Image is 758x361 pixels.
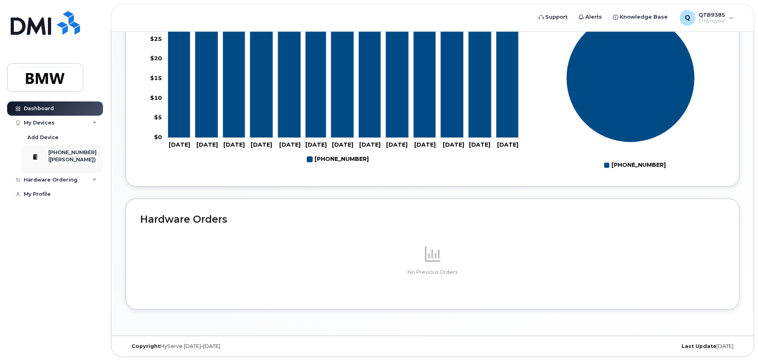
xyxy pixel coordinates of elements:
tspan: [DATE] [497,141,518,148]
g: Legend [604,159,666,172]
tspan: [DATE] [305,141,327,148]
tspan: $15 [150,74,162,82]
strong: Copyright [131,343,160,349]
g: 864-315-9914 [307,153,369,166]
span: Support [545,13,568,21]
tspan: [DATE] [386,141,408,148]
g: 864-315-9914 [168,18,518,137]
tspan: $25 [150,35,162,42]
tspan: $0 [154,134,162,141]
tspan: [DATE] [169,141,190,148]
tspan: [DATE] [469,141,490,148]
tspan: $5 [154,114,162,121]
tspan: [DATE] [443,141,464,148]
span: Knowledge Base [620,13,668,21]
span: QTB9385 [699,11,725,18]
g: Chart [566,13,695,172]
div: MyServe [DATE]–[DATE] [126,343,330,350]
tspan: [DATE] [414,141,436,148]
tspan: [DATE] [332,141,353,148]
tspan: [DATE] [223,141,245,148]
tspan: [DATE] [251,141,272,148]
span: Q [685,13,690,23]
p: No Previous Orders [140,269,725,276]
iframe: Messenger Launcher [724,327,752,355]
tspan: $20 [150,55,162,62]
a: Alerts [573,9,608,25]
span: Employee [699,18,725,24]
g: Series [566,13,695,142]
tspan: [DATE] [279,141,301,148]
tspan: [DATE] [196,141,218,148]
g: Legend [307,153,369,166]
tspan: [DATE] [359,141,381,148]
tspan: $10 [150,94,162,101]
div: [DATE] [535,343,739,350]
h2: Hardware Orders [140,213,725,225]
a: Knowledge Base [608,9,673,25]
a: Support [533,9,573,25]
div: QTB9385 [674,10,739,26]
strong: Last Update [682,343,716,349]
span: Alerts [585,13,602,21]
